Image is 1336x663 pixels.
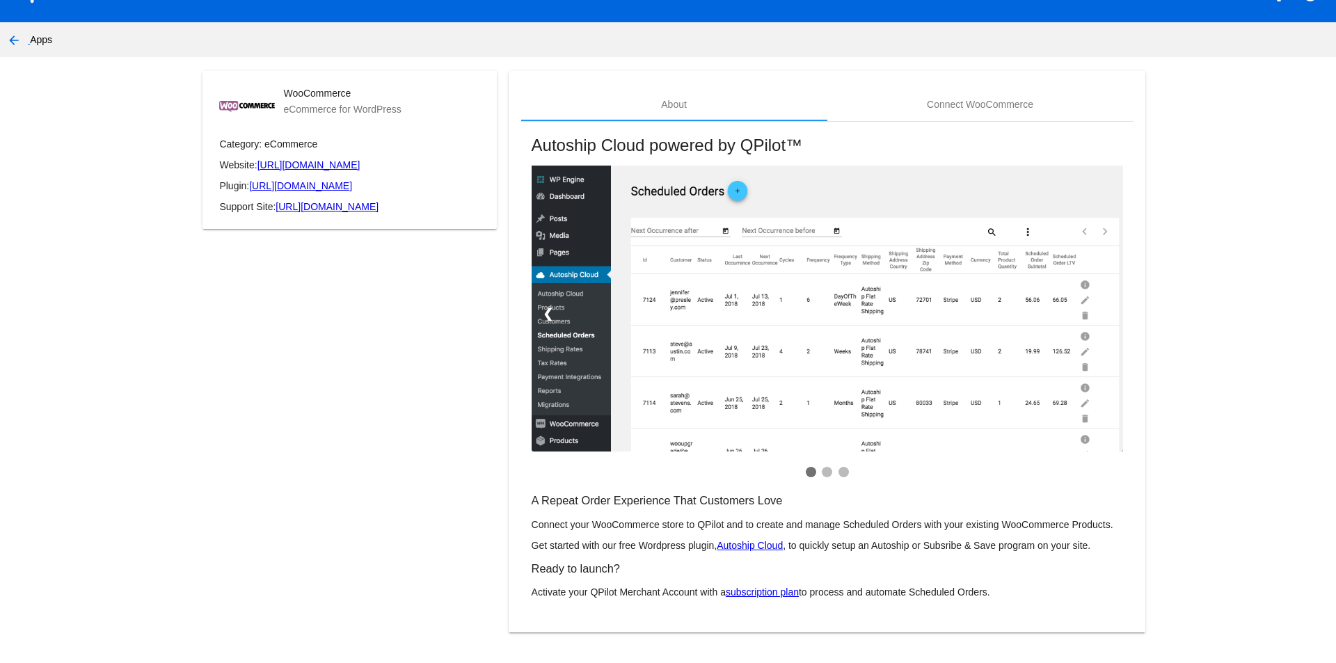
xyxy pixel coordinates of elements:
a: subscription plan [726,586,799,598]
mat-icon: arrow_back [6,32,22,49]
a: ❮ [532,295,564,333]
p: Get started with our free Wordpress plugin, , to quickly setup an Autoship or Subsribe & Save pro... [532,540,1123,551]
a: ❯ [1090,295,1123,333]
mat-card-subtitle: eCommerce for WordPress [283,104,401,115]
p: Activate your QPilot Merchant Account with a to process and automate Scheduled Orders. [532,586,1123,598]
a: [URL][DOMAIN_NAME] [276,201,379,212]
p: Category: eCommerce [219,138,480,150]
a: [URL][DOMAIN_NAME] [257,159,360,170]
h3: Ready to launch? [532,562,1123,575]
img: 45327e7e-6d80-471c-b996-4055995bf388 [532,166,1123,452]
p: Connect your WooCommerce store to QPilot and to create and manage Scheduled Orders with your exis... [532,519,1123,530]
a: [URL][DOMAIN_NAME] [249,180,352,191]
h3: A Repeat Order Experience That Customers Love [532,494,1123,507]
mat-card-title: WooCommerce [283,88,401,99]
mat-card-title: Autoship Cloud powered by QPilot™ [532,136,1123,155]
p: Support Site: [219,201,480,212]
div: About [661,99,687,110]
div: Connect WooCommerce [927,99,1033,110]
p: Plugin: [219,180,480,191]
img: cb168c88-e879-4cc9-8509-7920f572d3b5 [219,101,275,112]
p: Website: [219,159,480,170]
a: Autoship Cloud [717,540,783,551]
